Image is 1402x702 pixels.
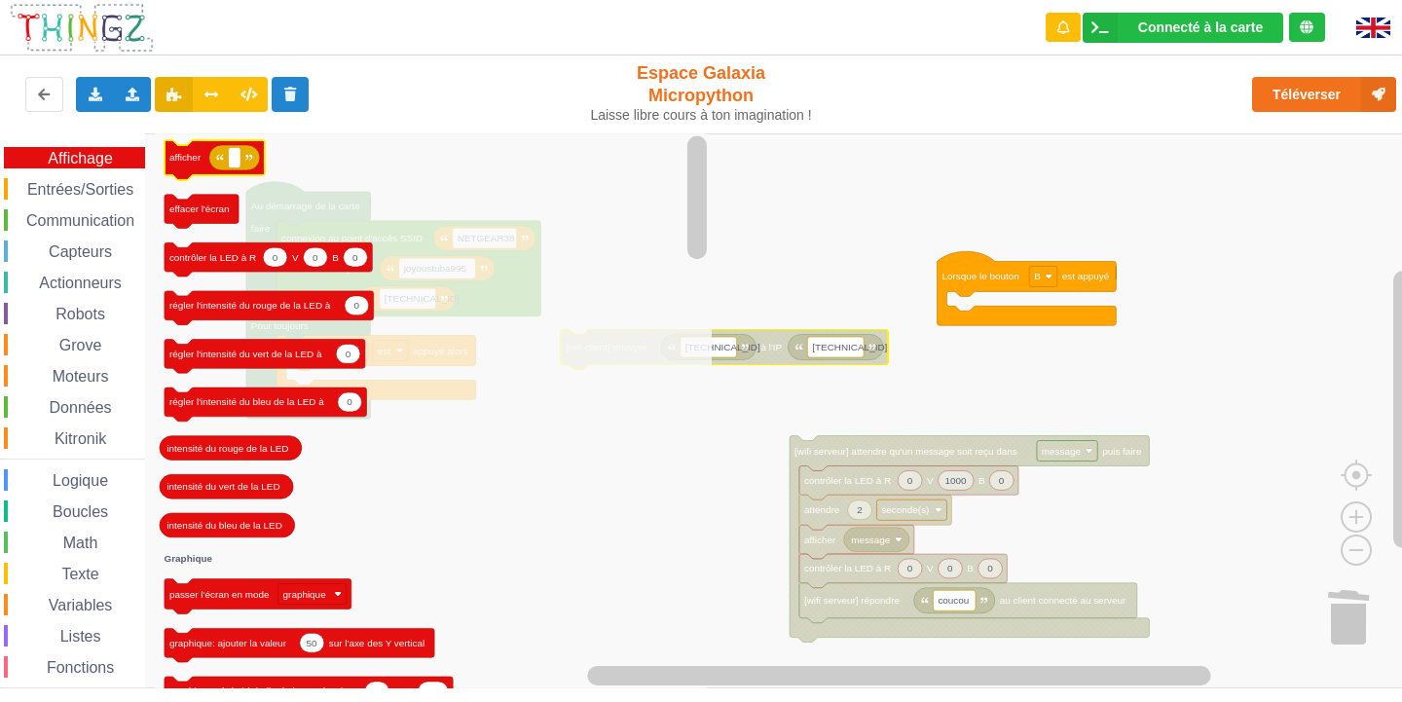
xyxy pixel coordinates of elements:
[1042,446,1082,457] text: message
[760,342,782,352] text: à l'IP
[346,349,351,359] text: 0
[50,472,111,489] span: Logique
[169,252,256,263] text: contrôler la LED à R
[927,563,934,573] text: V
[56,337,105,353] span: Grove
[50,368,112,385] span: Moteurs
[907,475,913,486] text: 0
[1000,595,1126,606] text: au client connecté au serveur
[794,446,1017,457] text: [wifi serveur] attendre qu'un message soit reçu dans
[46,243,115,260] span: Capteurs
[1083,13,1283,43] div: Ta base fonctionne bien !
[46,597,116,613] span: Variables
[927,475,934,486] text: V
[685,342,760,352] text: [TECHNICAL_ID]
[283,589,327,600] text: graphique
[804,504,840,515] text: attendre
[978,475,985,486] text: B
[45,150,115,166] span: Affichage
[347,396,352,407] text: 0
[166,481,279,492] text: intensité du vert de la LED
[169,589,270,600] text: passer l'écran en mode
[1252,77,1396,112] button: Téléverser
[944,475,967,486] text: 1000
[353,300,359,311] text: 0
[169,300,331,311] text: régler l'intensité du rouge de la LED à
[804,535,836,545] text: afficher
[999,475,1005,486] text: 0
[53,306,108,322] span: Robots
[47,399,115,416] span: Données
[36,275,125,291] span: Actionneurs
[52,430,109,447] span: Kitronik
[804,595,900,606] text: [wifi serveur] répondre
[292,252,299,263] text: V
[58,566,101,582] span: Texte
[50,503,111,520] span: Boucles
[812,342,887,352] text: [TECHNICAL_ID]
[9,2,155,54] img: thingz_logo.png
[1356,18,1390,38] img: gb.png
[851,535,891,545] text: message
[332,252,339,263] text: B
[57,628,104,645] span: Listes
[352,252,358,263] text: 0
[582,107,821,124] div: Laisse libre cours à ton imagination !
[23,212,137,229] span: Communication
[329,638,424,648] text: sur l'axe des Y vertical
[1062,271,1110,281] text: est appuyé
[169,152,202,163] text: afficher
[881,504,929,515] text: seconde(s)
[169,638,287,648] text: graphique: ajouter la valeur
[44,659,117,676] span: Fonctions
[857,504,863,515] text: 2
[24,181,136,198] span: Entrées/Sorties
[165,553,213,564] text: Graphique
[169,349,322,359] text: régler l'intensité du vert de la LED à
[907,563,913,573] text: 0
[804,563,891,573] text: contrôler la LED à R
[1138,20,1263,34] div: Connecté à la carte
[60,535,101,551] span: Math
[1102,446,1142,457] text: puis faire
[273,252,278,263] text: 0
[313,252,318,263] text: 0
[1034,271,1041,281] text: B
[1289,13,1325,42] div: Tu es connecté au serveur de création de Thingz
[804,475,891,486] text: contrôler la LED à R
[166,520,281,531] text: intensité du bleu de la LED
[941,271,1018,281] text: Lorsque le bouton
[166,443,288,454] text: intensité du rouge de la LED
[169,203,230,214] text: effacer l'écran
[169,396,324,407] text: régler l'intensité du bleu de la LED à
[967,563,974,573] text: B
[582,62,821,124] div: Espace Galaxia Micropython
[947,563,953,573] text: 0
[307,638,318,648] text: 50
[987,563,993,573] text: 0
[938,595,969,606] text: coucou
